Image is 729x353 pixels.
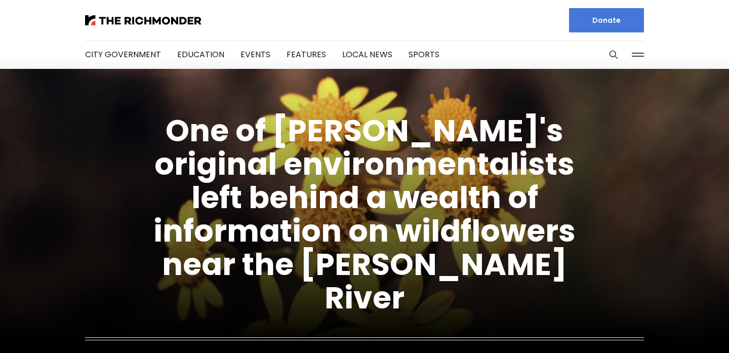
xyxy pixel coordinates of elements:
[409,49,439,60] a: Sports
[606,47,621,62] button: Search this site
[287,49,326,60] a: Features
[85,49,161,60] a: City Government
[240,49,270,60] a: Events
[569,8,644,32] a: Donate
[342,49,392,60] a: Local News
[153,109,576,319] a: One of [PERSON_NAME]'s original environmentalists left behind a wealth of information on wildflow...
[85,15,201,25] img: The Richmonder
[177,49,224,60] a: Education
[643,303,729,353] iframe: portal-trigger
